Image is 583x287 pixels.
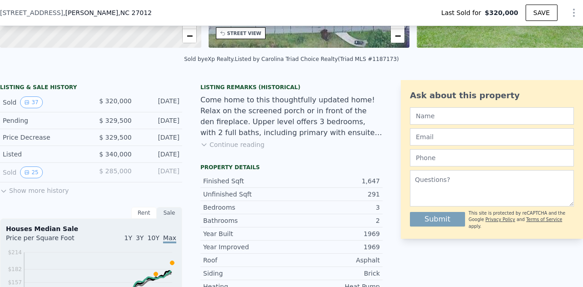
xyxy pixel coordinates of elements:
[203,256,291,265] div: Roof
[203,176,291,186] div: Finished Sqft
[410,149,574,166] input: Phone
[410,128,574,146] input: Email
[139,96,179,108] div: [DATE]
[410,107,574,125] input: Name
[291,229,380,238] div: 1969
[200,140,265,149] button: Continue reading
[139,116,179,125] div: [DATE]
[20,166,42,178] button: View historical data
[203,216,291,225] div: Bathrooms
[139,150,179,159] div: [DATE]
[186,30,192,41] span: −
[6,224,176,233] div: Houses Median Sale
[410,212,465,227] button: Submit
[8,266,22,272] tspan: $182
[3,96,84,108] div: Sold
[99,151,132,158] span: $ 340,000
[291,190,380,199] div: 291
[63,8,152,17] span: , [PERSON_NAME]
[391,29,404,43] a: Zoom out
[395,30,401,41] span: −
[291,242,380,252] div: 1969
[410,89,574,102] div: Ask about this property
[6,233,91,248] div: Price per Square Foot
[469,210,574,230] div: This site is protected by reCAPTCHA and the Google and apply.
[200,164,383,171] div: Property details
[99,167,132,175] span: $ 285,000
[235,56,399,62] div: Listed by Carolina Triad Choice Realty (Triad MLS #1187173)
[99,97,132,105] span: $ 320,000
[163,234,176,243] span: Max
[291,256,380,265] div: Asphalt
[203,229,291,238] div: Year Built
[157,207,182,219] div: Sale
[565,4,583,22] button: Show Options
[139,166,179,178] div: [DATE]
[203,203,291,212] div: Bedrooms
[203,269,291,278] div: Siding
[183,29,196,43] a: Zoom out
[227,30,261,37] div: STREET VIEW
[526,5,557,21] button: SAVE
[8,249,22,256] tspan: $214
[203,190,291,199] div: Unfinished Sqft
[526,217,562,222] a: Terms of Service
[139,133,179,142] div: [DATE]
[3,166,84,178] div: Sold
[291,216,380,225] div: 2
[3,150,84,159] div: Listed
[136,234,143,242] span: 3Y
[20,96,42,108] button: View historical data
[291,269,380,278] div: Brick
[8,279,22,286] tspan: $157
[203,242,291,252] div: Year Improved
[131,207,157,219] div: Rent
[3,133,84,142] div: Price Decrease
[3,116,84,125] div: Pending
[291,203,380,212] div: 3
[124,234,132,242] span: 1Y
[118,9,152,16] span: , NC 27012
[441,8,485,17] span: Last Sold for
[99,134,132,141] span: $ 329,500
[148,234,159,242] span: 10Y
[184,56,235,62] div: Sold by eXp Realty .
[485,8,518,17] span: $320,000
[200,84,383,91] div: Listing Remarks (Historical)
[486,217,515,222] a: Privacy Policy
[291,176,380,186] div: 1,647
[99,117,132,124] span: $ 329,500
[200,95,383,138] div: Come home to this thoughtfully updated home! Relax on the screened porch or in front of the den f...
